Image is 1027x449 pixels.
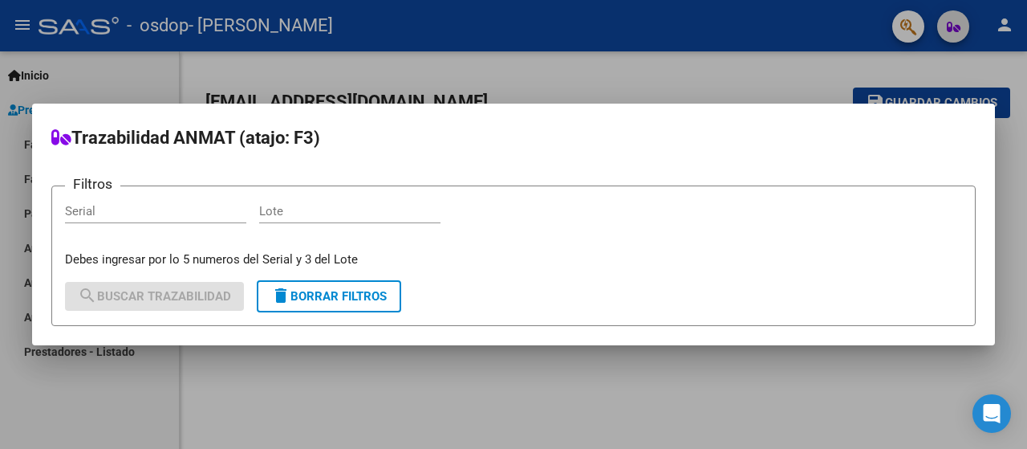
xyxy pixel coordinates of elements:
mat-icon: delete [271,286,290,305]
h2: Trazabilidad ANMAT (atajo: F3) [51,123,976,153]
span: Buscar Trazabilidad [78,289,231,304]
mat-icon: search [78,286,97,305]
div: Open Intercom Messenger [972,394,1011,433]
button: Borrar Filtros [257,280,401,312]
p: Debes ingresar por lo 5 numeros del Serial y 3 del Lote [65,251,962,269]
button: Buscar Trazabilidad [65,282,244,311]
span: Borrar Filtros [271,289,387,304]
h3: Filtros [65,173,120,194]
